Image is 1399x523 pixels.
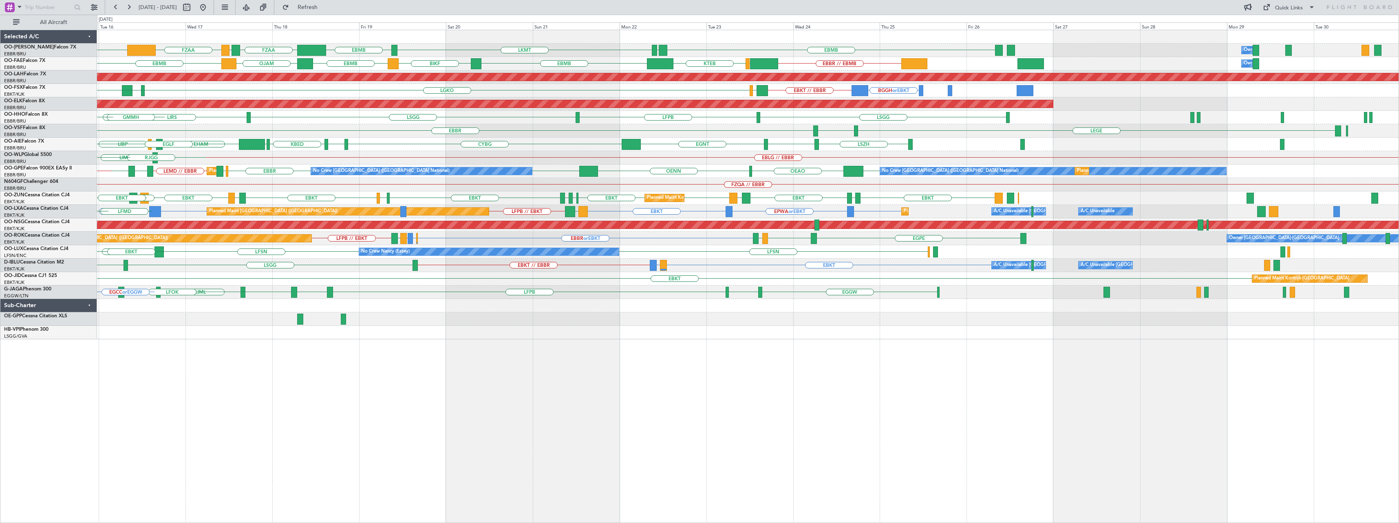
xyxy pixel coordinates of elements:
div: Planned Maint Kortrijk-[GEOGRAPHIC_DATA] [1254,272,1349,285]
div: Thu 18 [272,22,359,30]
div: Planned Maint [GEOGRAPHIC_DATA] ([GEOGRAPHIC_DATA] National) [209,165,357,177]
a: OO-ZUNCessna Citation CJ4 [4,193,70,198]
div: Sun 21 [533,22,620,30]
a: OO-ROKCessna Citation CJ4 [4,233,70,238]
span: N604GF [4,179,23,184]
a: EBKT/KJK [4,239,24,245]
a: OO-AIEFalcon 7X [4,139,44,144]
input: Trip Number [25,1,72,13]
div: A/C Unavailable [GEOGRAPHIC_DATA] ([GEOGRAPHIC_DATA] National) [994,259,1145,271]
a: OO-VSFFalcon 8X [4,125,45,130]
div: Planned Maint [GEOGRAPHIC_DATA] ([GEOGRAPHIC_DATA]) [40,232,168,244]
a: OE-GPPCessna Citation XLS [4,314,67,319]
a: OO-JIDCessna CJ1 525 [4,273,57,278]
a: EBKT/KJK [4,212,24,218]
a: LFSN/ENC [4,253,26,259]
div: [DATE] [99,16,113,23]
div: Owner Melsbroek Air Base [1244,44,1299,56]
span: OO-LAH [4,72,24,77]
a: EBBR/BRU [4,145,26,151]
div: A/C Unavailable [1081,205,1114,218]
span: OE-GPP [4,314,22,319]
span: Refresh [291,4,325,10]
a: EBBR/BRU [4,185,26,191]
a: EBKT/KJK [4,226,24,232]
div: No Crew [GEOGRAPHIC_DATA] ([GEOGRAPHIC_DATA] National) [882,165,1019,177]
div: Owner [GEOGRAPHIC_DATA]-[GEOGRAPHIC_DATA] [1229,232,1339,244]
a: G-JAGAPhenom 300 [4,287,51,292]
button: Refresh [278,1,327,14]
div: A/C Unavailable [GEOGRAPHIC_DATA] ([GEOGRAPHIC_DATA] National) [994,205,1145,218]
a: EBBR/BRU [4,64,26,70]
a: OO-[PERSON_NAME]Falcon 7X [4,45,76,50]
a: EBKT/KJK [4,199,24,205]
a: OO-FAEFalcon 7X [4,58,45,63]
div: Tue 23 [706,22,793,30]
span: OO-LUX [4,246,23,251]
span: [DATE] - [DATE] [139,4,177,11]
span: OO-FAE [4,58,23,63]
div: Thu 25 [880,22,967,30]
div: Sat 20 [446,22,533,30]
div: No Crew [GEOGRAPHIC_DATA] ([GEOGRAPHIC_DATA] National) [313,165,450,177]
span: OO-LXA [4,206,23,211]
span: OO-[PERSON_NAME] [4,45,54,50]
div: Wed 17 [185,22,272,30]
div: A/C Unavailable [GEOGRAPHIC_DATA]-[GEOGRAPHIC_DATA] [1081,259,1211,271]
div: Planned Maint [GEOGRAPHIC_DATA] ([GEOGRAPHIC_DATA] National) [1077,165,1225,177]
div: Mon 22 [620,22,706,30]
div: Sun 28 [1140,22,1227,30]
span: OO-ELK [4,99,22,103]
a: EBBR/BRU [4,105,26,111]
a: EBKT/KJK [4,91,24,97]
button: All Aircraft [9,16,88,29]
span: OO-VSF [4,125,23,130]
div: Planned Maint [GEOGRAPHIC_DATA] ([GEOGRAPHIC_DATA]) [209,205,338,218]
div: Fri 26 [967,22,1053,30]
a: OO-ELKFalcon 8X [4,99,45,103]
a: EBBR/BRU [4,132,26,138]
a: EBBR/BRU [4,118,26,124]
a: OO-LAHFalcon 7X [4,72,46,77]
div: Quick Links [1275,4,1303,12]
a: D-IBLUCessna Citation M2 [4,260,64,265]
span: All Aircraft [21,20,86,25]
a: OO-WLPGlobal 5500 [4,152,52,157]
a: EGGW/LTN [4,293,29,299]
a: EBBR/BRU [4,78,26,84]
div: Planned Maint Kortrijk-[GEOGRAPHIC_DATA] [647,192,742,204]
span: OO-NSG [4,220,24,224]
a: EBKT/KJK [4,279,24,286]
a: EBBR/BRU [4,51,26,57]
a: OO-FSXFalcon 7X [4,85,45,90]
span: G-JAGA [4,287,23,292]
div: Tue 16 [99,22,185,30]
a: OO-HHOFalcon 8X [4,112,48,117]
a: EBKT/KJK [4,266,24,272]
a: OO-LXACessna Citation CJ4 [4,206,68,211]
span: HB-VPI [4,327,20,332]
div: Fri 19 [359,22,446,30]
div: Sat 27 [1053,22,1140,30]
div: Planned Maint Kortrijk-[GEOGRAPHIC_DATA] [904,205,999,218]
a: EBBR/BRU [4,172,26,178]
a: N604GFChallenger 604 [4,179,58,184]
span: OO-ZUN [4,193,24,198]
span: OO-ROK [4,233,24,238]
a: LSGG/GVA [4,333,27,339]
a: HB-VPIPhenom 300 [4,327,49,332]
a: OO-NSGCessna Citation CJ4 [4,220,70,224]
span: OO-HHO [4,112,25,117]
a: EBBR/BRU [4,158,26,165]
span: OO-WLP [4,152,24,157]
div: Mon 29 [1227,22,1314,30]
span: OO-FSX [4,85,23,90]
span: OO-GPE [4,166,23,171]
div: Wed 24 [793,22,880,30]
div: Owner Melsbroek Air Base [1244,57,1299,70]
span: OO-JID [4,273,21,278]
a: OO-LUXCessna Citation CJ4 [4,246,68,251]
span: D-IBLU [4,260,20,265]
a: OO-GPEFalcon 900EX EASy II [4,166,72,171]
button: Quick Links [1259,1,1319,14]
